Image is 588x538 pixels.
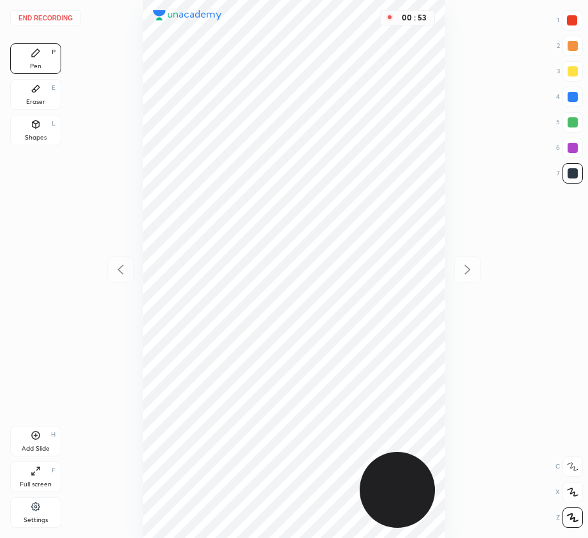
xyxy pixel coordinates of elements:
[20,481,52,488] div: Full screen
[557,163,583,184] div: 7
[557,10,582,31] div: 1
[22,446,50,452] div: Add Slide
[556,138,583,158] div: 6
[25,134,47,141] div: Shapes
[24,517,48,523] div: Settings
[52,49,55,55] div: P
[52,467,55,474] div: F
[153,10,222,20] img: logo.38c385cc.svg
[52,120,55,127] div: L
[556,507,583,528] div: Z
[556,87,583,107] div: 4
[556,112,583,133] div: 5
[555,482,583,502] div: X
[555,456,583,477] div: C
[557,36,583,56] div: 2
[52,85,55,91] div: E
[30,63,41,69] div: Pen
[51,432,55,438] div: H
[26,99,45,105] div: Eraser
[399,13,429,22] div: 00 : 53
[557,61,583,82] div: 3
[10,10,81,25] button: End recording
